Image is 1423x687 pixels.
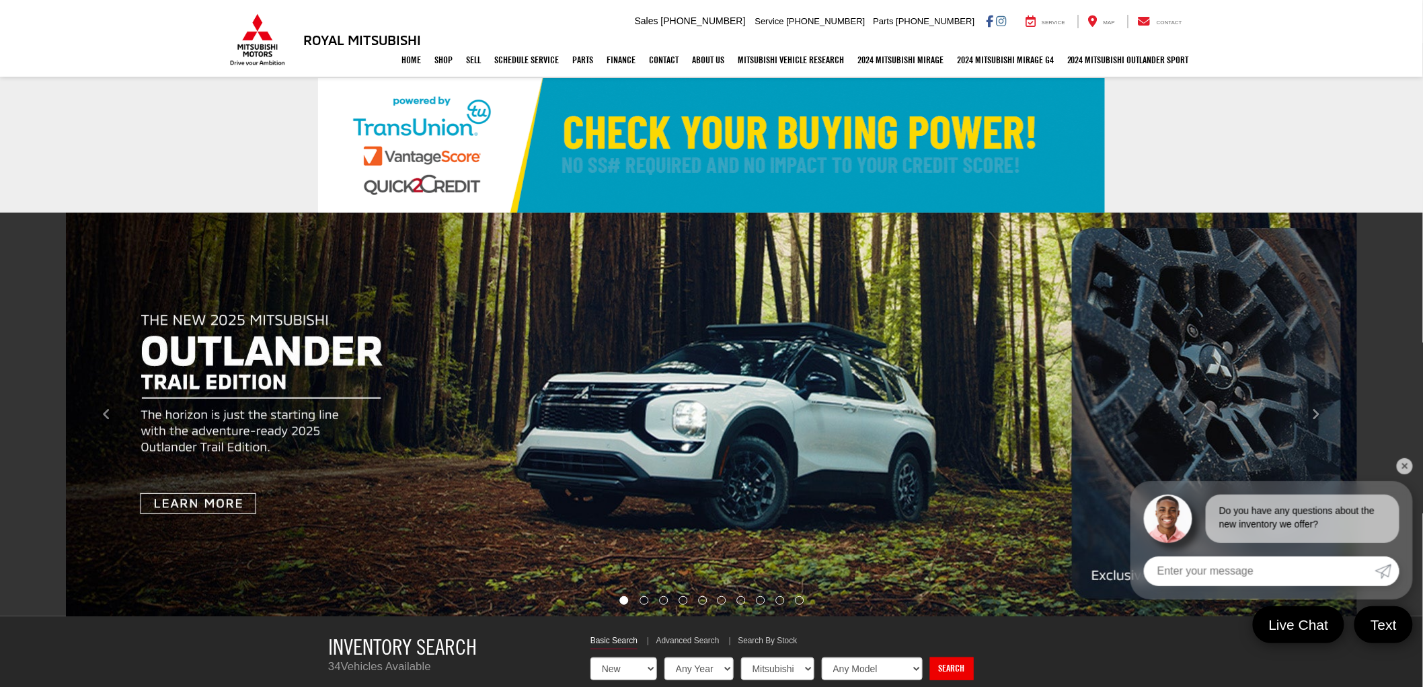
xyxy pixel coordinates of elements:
li: Go to slide number 3. [659,596,668,605]
span: Service [755,16,784,26]
li: Go to slide number 10. [796,596,804,605]
p: Vehicles Available [328,659,570,675]
select: Choose Vehicle Condition from the dropdown [590,657,657,680]
input: Enter your message [1144,556,1375,586]
span: 34 [328,660,341,673]
img: Check Your Buying Power [318,78,1105,213]
a: Finance [600,43,642,77]
li: Go to slide number 2. [640,596,648,605]
a: Instagram: Click to visit our Instagram page [996,15,1006,26]
span: Text [1364,616,1403,634]
a: Advanced Search [656,635,720,649]
a: Home [395,43,428,77]
li: Go to slide number 1. [619,596,628,605]
a: Search By Stock [738,635,798,649]
span: [PHONE_NUMBER] [896,16,974,26]
a: Mitsubishi Vehicle Research [731,43,851,77]
button: Click to view next picture. [1210,240,1423,589]
span: [PHONE_NUMBER] [787,16,866,26]
a: Live Chat [1253,606,1345,643]
a: Service [1015,15,1075,28]
a: Map [1078,15,1125,28]
a: 2024 Mitsubishi Mirage [851,43,950,77]
img: Mitsubishi [227,13,288,66]
a: Basic Search [590,635,638,649]
h3: Royal Mitsubishi [303,32,421,47]
a: Shop [428,43,459,77]
a: Contact [642,43,685,77]
li: Go to slide number 9. [776,596,785,605]
select: Choose Make from the dropdown [741,657,814,680]
a: Sell [459,43,488,77]
a: Submit [1375,556,1399,586]
a: Search [930,657,974,680]
span: Live Chat [1262,616,1336,634]
li: Go to slide number 5. [698,596,707,605]
span: Contact [1157,20,1182,26]
li: Go to slide number 8. [757,596,765,605]
span: Parts [873,16,893,26]
a: Parts: Opens in a new tab [566,43,600,77]
span: Service [1042,20,1065,26]
img: Outlander Trail Edition [66,213,1357,616]
a: About Us [685,43,731,77]
select: Choose Year from the dropdown [664,657,734,680]
select: Choose Model from the dropdown [822,657,923,680]
a: Contact [1128,15,1192,28]
a: Schedule Service: Opens in a new tab [488,43,566,77]
span: [PHONE_NUMBER] [661,15,746,26]
img: Agent profile photo [1144,495,1192,543]
a: 2024 Mitsubishi Outlander SPORT [1061,43,1196,77]
a: Text [1354,606,1413,643]
li: Go to slide number 7. [737,596,746,605]
div: Do you have any questions about the new inventory we offer? [1206,495,1399,543]
span: Sales [635,15,658,26]
span: Map [1104,20,1115,26]
li: Go to slide number 6. [718,596,726,605]
a: Facebook: Click to visit our Facebook page [986,15,993,26]
a: 2024 Mitsubishi Mirage G4 [950,43,1061,77]
li: Go to slide number 4. [679,596,687,605]
h3: Inventory Search [328,635,570,659]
